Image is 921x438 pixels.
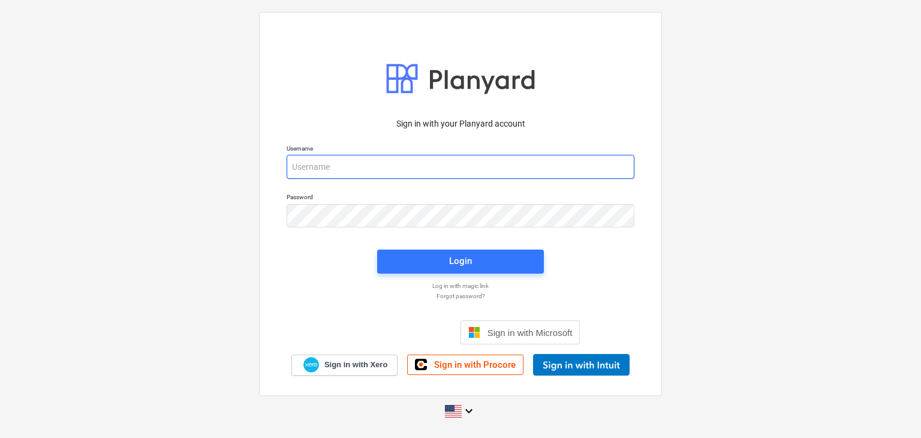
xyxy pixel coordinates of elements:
a: Forgot password? [281,292,640,300]
span: Sign in with Microsoft [487,328,573,338]
img: Xero logo [303,357,319,373]
i: keyboard_arrow_down [462,404,476,418]
img: Microsoft logo [468,326,480,338]
span: Sign in with Procore [434,359,516,370]
iframe: Sign in with Google Button [335,319,457,346]
a: Sign in with Xero [291,355,398,376]
a: Log in with magic link [281,282,640,290]
span: Sign in with Xero [324,359,387,370]
p: Sign in with your Planyard account [287,118,634,130]
div: Login [449,253,472,269]
p: Username [287,145,634,155]
p: Password [287,193,634,203]
input: Username [287,155,634,179]
button: Login [377,250,544,274]
iframe: Chat Widget [861,380,921,438]
a: Sign in with Procore [407,355,523,375]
